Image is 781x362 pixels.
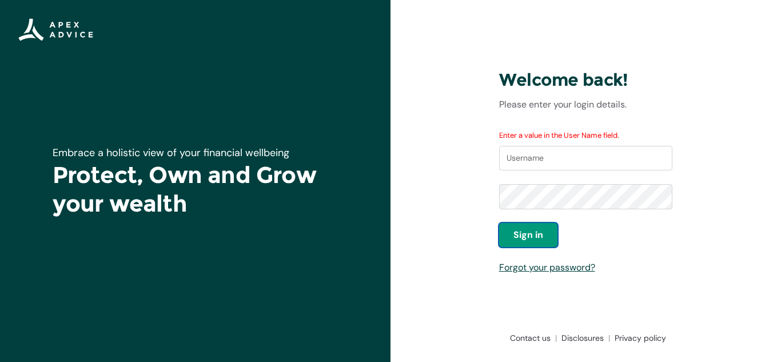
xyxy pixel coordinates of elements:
a: Contact us [505,332,557,344]
span: Sign in [513,228,543,242]
h1: Protect, Own and Grow your wealth [53,161,338,218]
div: Enter a value in the User Name field. [499,130,673,141]
img: Apex Advice Group [18,18,93,41]
p: Please enter your login details. [499,98,673,112]
span: Embrace a holistic view of your financial wellbeing [53,146,289,160]
input: Username [499,146,673,171]
a: Forgot your password? [499,261,595,273]
button: Sign in [499,223,557,247]
a: Privacy policy [610,332,666,344]
a: Disclosures [557,332,610,344]
h3: Welcome back! [499,69,673,91]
